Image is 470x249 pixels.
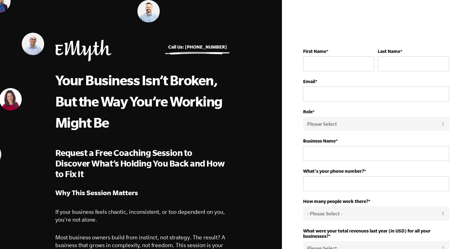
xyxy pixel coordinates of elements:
strong: Email [303,79,315,84]
strong: What were your total revenues last year (in USD) for all your businesses? [303,228,431,239]
span: Your Business Isn’t Broken, But the Way You’re Working Might Be [55,72,222,130]
a: Call Us: [PHONE_NUMBER] [168,44,227,49]
strong: Why This Session Matters [55,189,138,196]
strong: How many people work there? [303,199,368,204]
img: EMyth [55,40,111,61]
img: Shachar Perlman, EMyth Business Coach [22,33,44,55]
span: Request a Free Coaching Session to Discover What’s Holding You Back and How to Fix It [55,148,225,179]
strong: Role [303,109,313,114]
strong: What's your phone number? [303,168,364,174]
strong: Business Name [303,138,336,143]
strong: Last Name [378,49,400,54]
iframe: Chat Widget [439,219,470,249]
strong: First Name [303,49,326,54]
span: If your business feels chaotic, inconsistent, or too dependent on you, you're not alone. [55,209,225,223]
